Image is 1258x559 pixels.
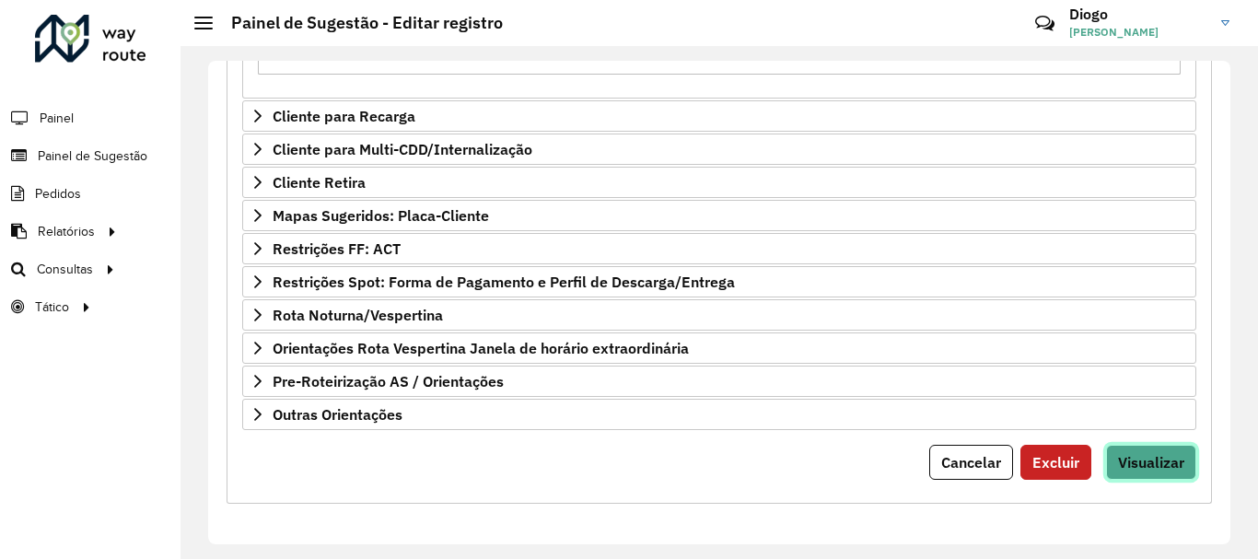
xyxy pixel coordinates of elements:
span: Restrições FF: ACT [273,241,401,256]
a: Cliente para Multi-CDD/Internalização [242,134,1196,165]
a: Mapas Sugeridos: Placa-Cliente [242,200,1196,231]
span: Restrições Spot: Forma de Pagamento e Perfil de Descarga/Entrega [273,274,735,289]
span: Cancelar [941,453,1001,472]
span: Outras Orientações [273,407,402,422]
span: Painel [40,109,74,128]
span: Painel de Sugestão [38,146,147,166]
a: Cliente para Recarga [242,100,1196,132]
span: Visualizar [1118,453,1184,472]
span: Rota Noturna/Vespertina [273,308,443,322]
span: Relatórios [38,222,95,241]
h3: Diogo [1069,6,1207,23]
a: Pre-Roteirização AS / Orientações [242,366,1196,397]
span: Cliente Retira [273,175,366,190]
span: Cliente para Multi-CDD/Internalização [273,142,532,157]
a: Restrições Spot: Forma de Pagamento e Perfil de Descarga/Entrega [242,266,1196,297]
a: Contato Rápido [1025,4,1065,43]
a: Restrições FF: ACT [242,233,1196,264]
a: Cliente Retira [242,167,1196,198]
button: Visualizar [1106,445,1196,480]
span: Pedidos [35,184,81,204]
span: Mapas Sugeridos: Placa-Cliente [273,208,489,223]
span: Cliente para Recarga [273,109,415,123]
a: Rota Noturna/Vespertina [242,299,1196,331]
button: Excluir [1020,445,1091,480]
span: Orientações Rota Vespertina Janela de horário extraordinária [273,341,689,355]
button: Cancelar [929,445,1013,480]
h2: Painel de Sugestão - Editar registro [213,13,503,33]
span: Excluir [1032,453,1079,472]
span: Pre-Roteirização AS / Orientações [273,374,504,389]
a: Outras Orientações [242,399,1196,430]
span: [PERSON_NAME] [1069,24,1207,41]
span: Tático [35,297,69,317]
span: Consultas [37,260,93,279]
a: Orientações Rota Vespertina Janela de horário extraordinária [242,332,1196,364]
